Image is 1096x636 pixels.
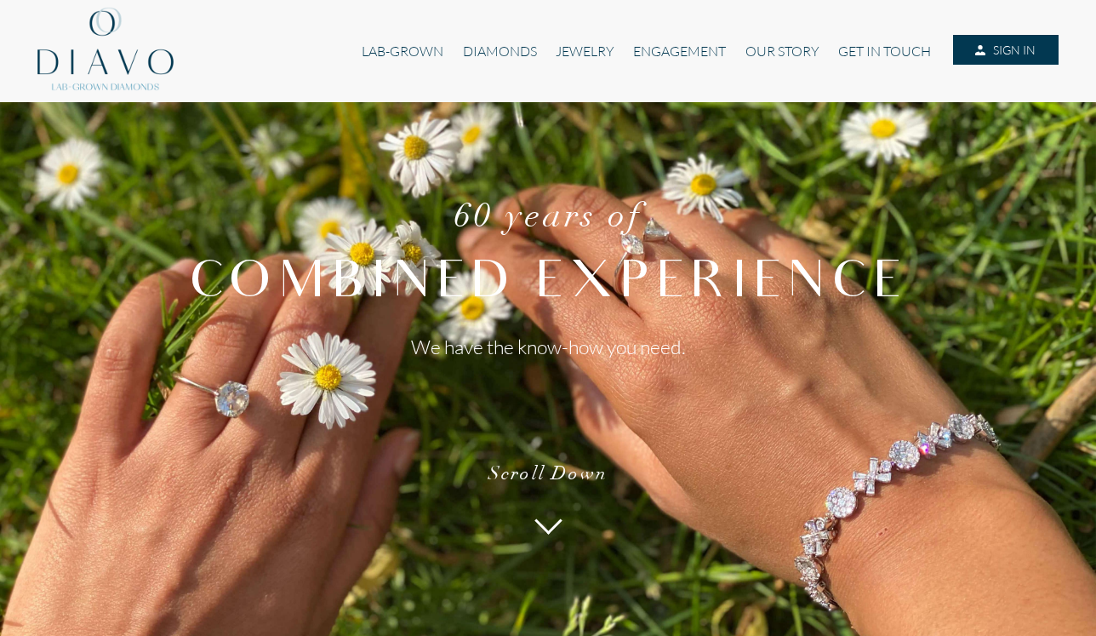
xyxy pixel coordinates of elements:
a: SIGN IN [953,35,1059,66]
a: GET IN TOUCH [829,35,940,67]
h3: Scroll Down [80,465,1016,485]
a: OUR STORY [736,35,829,67]
h1: COMBINED EXPERIENCE [80,258,1016,314]
a: LAB-GROWN [352,35,453,67]
a: ENGAGEMENT [624,35,735,67]
a: JEWELRY [546,35,624,67]
h2: 60 years of [80,200,1016,238]
h2: We have the know-how you need. [80,335,1016,358]
a: DIAMONDS [454,35,546,67]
